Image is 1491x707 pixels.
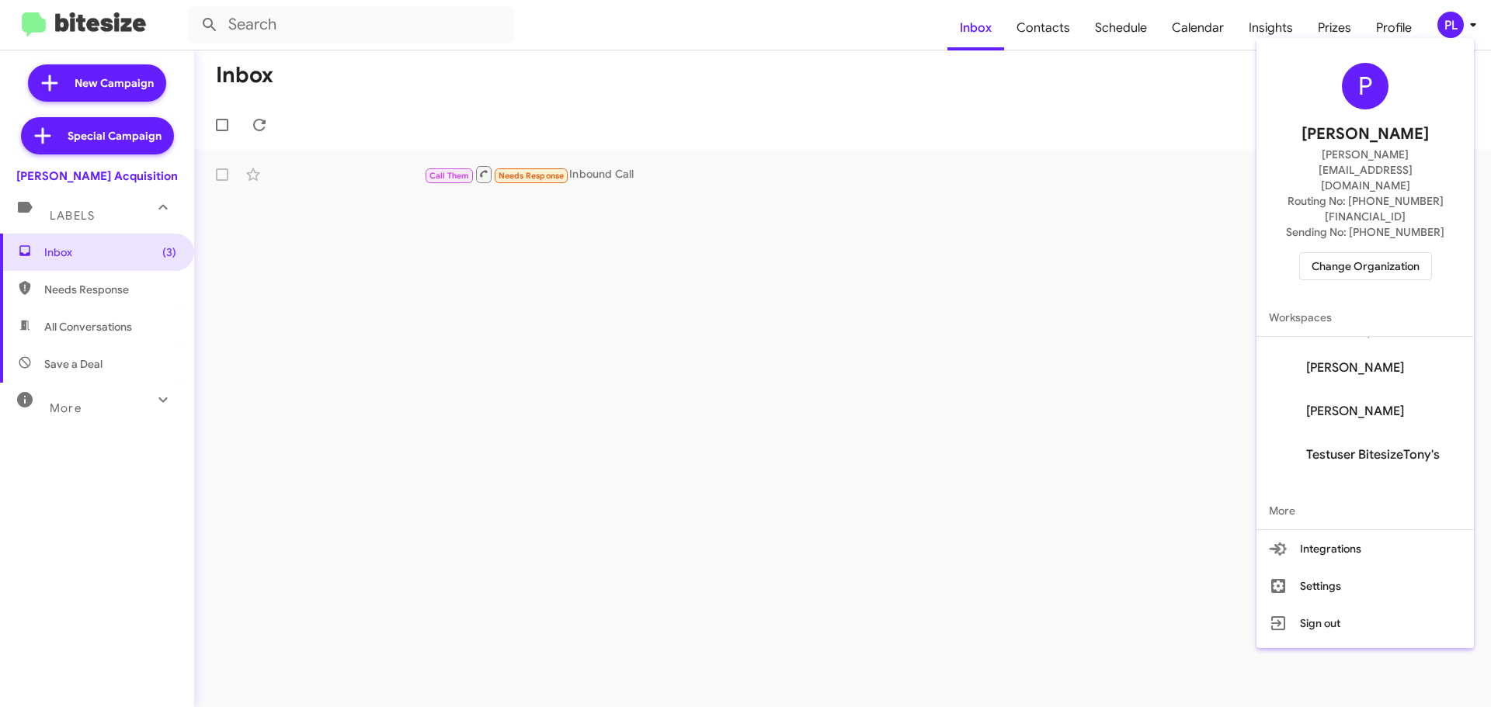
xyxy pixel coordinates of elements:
[1306,360,1404,376] span: [PERSON_NAME]
[1256,492,1474,529] span: More
[1306,447,1440,463] span: Testuser BitesizeTony's
[1306,327,1388,338] span: Current Workspace
[1342,63,1388,109] div: P
[1256,567,1474,605] button: Settings
[1299,252,1432,280] button: Change Organization
[1275,147,1455,193] span: [PERSON_NAME][EMAIL_ADDRESS][DOMAIN_NAME]
[1275,193,1455,224] span: Routing No: [PHONE_NUMBER][FINANCIAL_ID]
[1302,122,1429,147] span: [PERSON_NAME]
[1286,224,1444,240] span: Sending No: [PHONE_NUMBER]
[1256,530,1474,567] button: Integrations
[1256,605,1474,642] button: Sign out
[1306,404,1404,419] span: [PERSON_NAME]
[1312,253,1420,279] span: Change Organization
[1256,299,1474,336] span: Workspaces
[1306,490,1404,506] span: [PERSON_NAME]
